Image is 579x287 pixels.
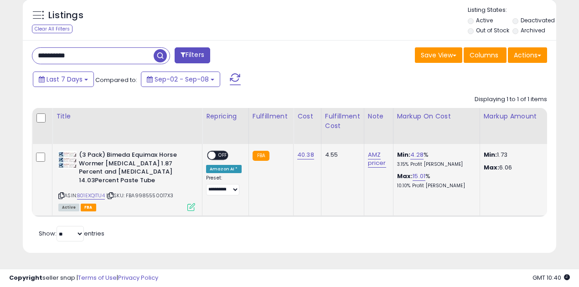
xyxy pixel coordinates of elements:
a: Terms of Use [78,273,117,282]
a: Privacy Policy [118,273,158,282]
label: Archived [521,26,545,34]
a: AMZ pricer [368,150,386,168]
button: Last 7 Days [33,72,94,87]
label: Out of Stock [476,26,509,34]
div: ASIN: [58,151,195,210]
button: Actions [508,47,547,63]
strong: Min: [484,150,497,159]
span: 2025-09-17 10:40 GMT [532,273,570,282]
div: Clear All Filters [32,25,72,33]
span: Last 7 Days [47,75,83,84]
div: Preset: [206,175,242,195]
p: 1.73 [484,151,559,159]
span: Compared to: [95,76,137,84]
div: seller snap | | [9,274,158,282]
div: Fulfillment Cost [325,112,360,131]
span: All listings currently available for purchase on Amazon [58,204,79,211]
button: Columns [464,47,507,63]
strong: Max: [484,163,500,172]
div: Title [56,112,198,121]
a: B01EXQITU4 [77,192,105,200]
label: Active [476,16,493,24]
p: 3.15% Profit [PERSON_NAME] [397,161,473,168]
th: The percentage added to the cost of goods (COGS) that forms the calculator for Min & Max prices. [393,108,480,144]
img: 51lNYlggk3L._SL40_.jpg [58,151,77,169]
h5: Listings [48,9,83,22]
label: Deactivated [521,16,555,24]
span: FBA [81,204,96,211]
div: Fulfillment [253,112,289,121]
div: Markup on Cost [397,112,476,121]
button: Filters [175,47,210,63]
small: FBA [253,151,269,161]
div: Note [368,112,389,121]
p: Listing States: [468,6,556,15]
p: 6.06 [484,164,559,172]
div: Markup Amount [484,112,563,121]
a: 15.01 [413,172,425,181]
div: % [397,151,473,168]
button: Save View [415,47,462,63]
strong: Copyright [9,273,42,282]
div: Displaying 1 to 1 of 1 items [475,95,547,104]
span: | SKU: FBA9985550017X3 [106,192,174,199]
b: Min: [397,150,411,159]
span: Columns [470,51,498,60]
div: Amazon AI * [206,165,242,173]
b: (3 Pack) Bimeda Equimax Horse Wormer [MEDICAL_DATA] 1.87 Percent and [MEDICAL_DATA] 14.03Percent ... [79,151,190,187]
b: Max: [397,172,413,180]
div: Repricing [206,112,245,121]
span: Sep-02 - Sep-08 [155,75,209,84]
a: 40.38 [297,150,314,159]
div: Cost [297,112,317,121]
span: OFF [216,152,230,159]
a: 4.28 [410,150,424,159]
p: 10.10% Profit [PERSON_NAME] [397,183,473,189]
span: Show: entries [39,229,104,238]
div: 4.55 [325,151,357,159]
button: Sep-02 - Sep-08 [141,72,220,87]
div: % [397,172,473,189]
